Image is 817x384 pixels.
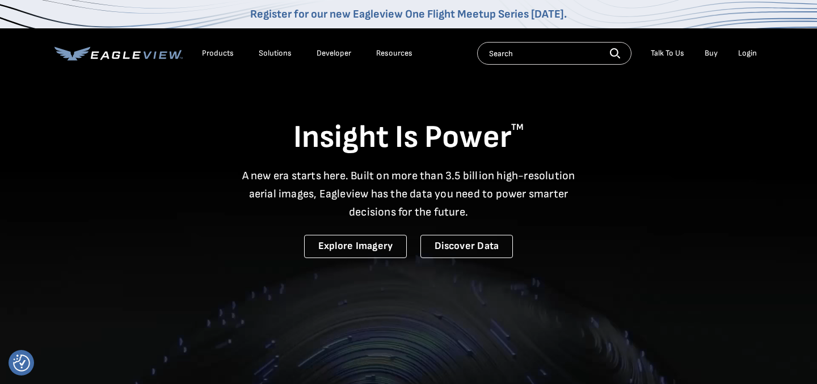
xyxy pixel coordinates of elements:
[13,355,30,372] img: Revisit consent button
[511,122,524,133] sup: TM
[202,48,234,58] div: Products
[259,48,292,58] div: Solutions
[705,48,718,58] a: Buy
[651,48,684,58] div: Talk To Us
[304,235,407,258] a: Explore Imagery
[738,48,757,58] div: Login
[376,48,412,58] div: Resources
[317,48,351,58] a: Developer
[235,167,582,221] p: A new era starts here. Built on more than 3.5 billion high-resolution aerial images, Eagleview ha...
[420,235,513,258] a: Discover Data
[13,355,30,372] button: Consent Preferences
[477,42,631,65] input: Search
[54,118,763,158] h1: Insight Is Power
[250,7,567,21] a: Register for our new Eagleview One Flight Meetup Series [DATE].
